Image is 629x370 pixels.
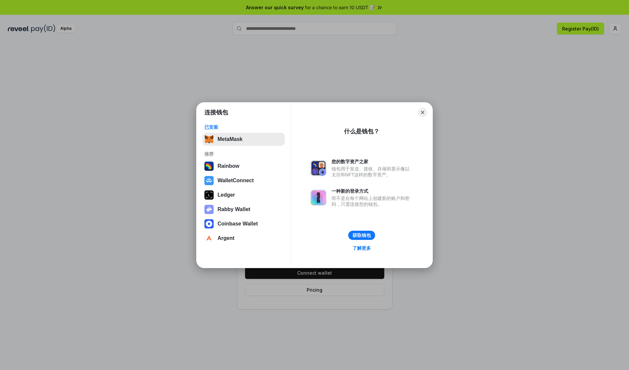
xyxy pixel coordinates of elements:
[311,190,326,205] img: svg+xml,%3Csvg%20xmlns%3D%22http%3A%2F%2Fwww.w3.org%2F2000%2Fsvg%22%20fill%3D%22none%22%20viewBox...
[204,135,214,144] img: svg+xml,%3Csvg%20fill%3D%22none%22%20height%3D%2233%22%20viewBox%3D%220%200%2035%2033%22%20width%...
[204,190,214,200] img: svg+xml,%3Csvg%20xmlns%3D%22http%3A%2F%2Fwww.w3.org%2F2000%2Fsvg%22%20width%3D%2228%22%20height%3...
[204,205,214,214] img: svg+xml,%3Csvg%20xmlns%3D%22http%3A%2F%2Fwww.w3.org%2F2000%2Fsvg%22%20fill%3D%22none%22%20viewBox...
[218,221,258,227] div: Coinbase Wallet
[202,203,285,216] button: Rabby Wallet
[204,176,214,185] img: svg+xml,%3Csvg%20width%3D%2228%22%20height%3D%2228%22%20viewBox%3D%220%200%2028%2028%22%20fill%3D...
[353,232,371,238] div: 获取钱包
[218,178,254,184] div: WalletConnect
[418,108,427,117] button: Close
[202,188,285,202] button: Ledger
[218,136,242,142] div: MetaMask
[202,160,285,173] button: Rainbow
[204,151,283,157] div: 推荐
[332,188,413,194] div: 一种新的登录方式
[218,235,235,241] div: Argent
[218,206,250,212] div: Rabby Wallet
[344,127,379,135] div: 什么是钱包？
[202,133,285,146] button: MetaMask
[349,244,375,252] a: 了解更多
[348,231,375,240] button: 获取钱包
[311,160,326,176] img: svg+xml,%3Csvg%20xmlns%3D%22http%3A%2F%2Fwww.w3.org%2F2000%2Fsvg%22%20fill%3D%22none%22%20viewBox...
[204,219,214,228] img: svg+xml,%3Csvg%20width%3D%2228%22%20height%3D%2228%22%20viewBox%3D%220%200%2028%2028%22%20fill%3D...
[218,163,239,169] div: Rainbow
[202,217,285,230] button: Coinbase Wallet
[202,174,285,187] button: WalletConnect
[204,124,283,130] div: 已安装
[204,162,214,171] img: svg+xml,%3Csvg%20width%3D%22120%22%20height%3D%22120%22%20viewBox%3D%220%200%20120%20120%22%20fil...
[204,234,214,243] img: svg+xml,%3Csvg%20width%3D%2228%22%20height%3D%2228%22%20viewBox%3D%220%200%2028%2028%22%20fill%3D...
[332,159,413,165] div: 您的数字资产之家
[332,195,413,207] div: 而不是在每个网站上创建新的账户和密码，只需连接您的钱包。
[202,232,285,245] button: Argent
[204,108,228,116] h1: 连接钱包
[218,192,235,198] div: Ledger
[332,166,413,178] div: 钱包用于发送、接收、存储和显示像以太坊和NFT这样的数字资产。
[353,245,371,251] div: 了解更多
